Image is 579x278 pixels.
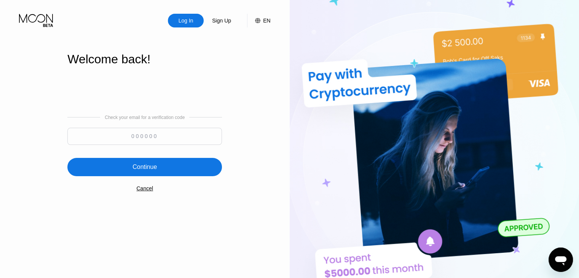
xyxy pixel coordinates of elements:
div: EN [247,14,270,27]
div: Sign Up [204,14,239,27]
div: Check your email for a verification code [105,115,185,120]
div: Log In [178,17,194,24]
div: Continue [132,163,157,171]
div: Sign Up [211,17,232,24]
div: Cancel [136,185,153,191]
input: 000000 [67,128,222,145]
iframe: Button to launch messaging window [549,247,573,272]
div: Log In [168,14,204,27]
div: EN [263,18,270,24]
div: Continue [67,158,222,176]
div: Welcome back! [67,52,222,66]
